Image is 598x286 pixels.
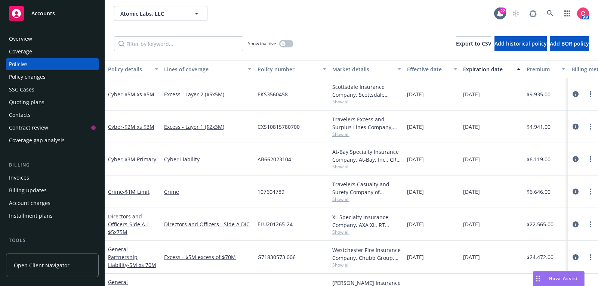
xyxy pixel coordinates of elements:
[108,188,149,195] a: Crime
[161,60,255,78] button: Lines of coverage
[407,188,424,196] span: [DATE]
[6,84,99,96] a: SSC Cases
[463,90,480,98] span: [DATE]
[407,123,424,131] span: [DATE]
[586,220,595,229] a: more
[332,83,401,99] div: Scottsdale Insurance Company, Scottsdale Insurance Company (Nationwide), CRC Group
[586,90,595,99] a: more
[533,271,543,286] div: Drag to move
[9,84,34,96] div: SSC Cases
[123,188,149,195] span: - $1M Limit
[527,155,551,163] span: $6,119.00
[332,196,401,202] span: Show all
[164,65,243,73] div: Lines of coverage
[6,58,99,70] a: Policies
[6,197,99,209] a: Account charges
[404,60,460,78] button: Effective date
[456,36,491,51] button: Export to CSV
[14,261,70,269] span: Open Client Navigator
[332,229,401,235] span: Show all
[164,188,252,196] a: Crime
[494,40,547,47] span: Add historical policy
[258,188,284,196] span: 107604789
[9,172,29,184] div: Invoices
[533,271,585,286] button: Nova Assist
[164,253,252,261] a: Excess - $5M excess of $70M
[9,210,53,222] div: Installment plans
[9,71,46,83] div: Policy changes
[9,96,44,108] div: Quoting plans
[108,156,156,163] a: Cyber
[407,253,424,261] span: [DATE]
[248,40,276,47] span: Show inactive
[550,40,589,47] span: Add BOR policy
[6,172,99,184] a: Invoices
[6,109,99,121] a: Contacts
[527,65,557,73] div: Premium
[463,253,480,261] span: [DATE]
[114,36,243,51] input: Filter by keyword...
[6,122,99,134] a: Contract review
[560,6,575,21] a: Switch app
[105,60,161,78] button: Policy details
[456,40,491,47] span: Export to CSV
[571,220,580,229] a: circleInformation
[463,155,480,163] span: [DATE]
[463,220,480,228] span: [DATE]
[120,10,185,18] span: Atomic Labs, LLC
[6,46,99,57] a: Coverage
[6,96,99,108] a: Quoting plans
[332,164,401,170] span: Show all
[550,36,589,51] button: Add BOR policy
[9,134,65,146] div: Coverage gap analysis
[527,90,551,98] span: $9,935.00
[258,90,288,98] span: EKS3560458
[9,247,41,259] div: Manage files
[6,3,99,24] a: Accounts
[6,33,99,45] a: Overview
[460,60,524,78] button: Expiration date
[123,91,154,98] span: - $5M xs $5M
[9,58,28,70] div: Policies
[586,122,595,131] a: more
[499,7,506,14] div: 22
[6,237,99,244] div: Tools
[9,122,48,134] div: Contract review
[407,155,424,163] span: [DATE]
[571,122,580,131] a: circleInformation
[9,197,50,209] div: Account charges
[6,210,99,222] a: Installment plans
[108,246,156,268] a: General Partnership Liability
[571,155,580,164] a: circleInformation
[6,134,99,146] a: Coverage gap analysis
[258,123,300,131] span: CXS10815780700
[332,131,401,137] span: Show all
[571,187,580,196] a: circleInformation
[332,115,401,131] div: Travelers Excess and Surplus Lines Company, Travelers Insurance, Corvus Insurance (Travelers), CR...
[407,65,449,73] div: Effective date
[31,10,55,16] span: Accounts
[332,99,401,105] span: Show all
[463,188,480,196] span: [DATE]
[164,220,252,228] a: Directors and Officers - Side A DIC
[571,90,580,99] a: circleInformation
[9,33,32,45] div: Overview
[586,155,595,164] a: more
[543,6,558,21] a: Search
[407,90,424,98] span: [DATE]
[571,253,580,262] a: circleInformation
[332,262,401,268] span: Show all
[108,65,150,73] div: Policy details
[527,123,551,131] span: $4,941.00
[332,180,401,196] div: Travelers Casualty and Surety Company of America, Travelers Insurance
[108,123,154,130] a: Cyber
[9,46,32,57] div: Coverage
[332,65,393,73] div: Market details
[463,65,512,73] div: Expiration date
[164,90,252,98] a: Excess - Layer 2 ($5x5M)
[108,213,149,236] a: Directors and Officers
[508,6,523,21] a: Start snowing
[549,275,578,282] span: Nova Assist
[255,60,329,78] button: Policy number
[525,6,540,21] a: Report a Bug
